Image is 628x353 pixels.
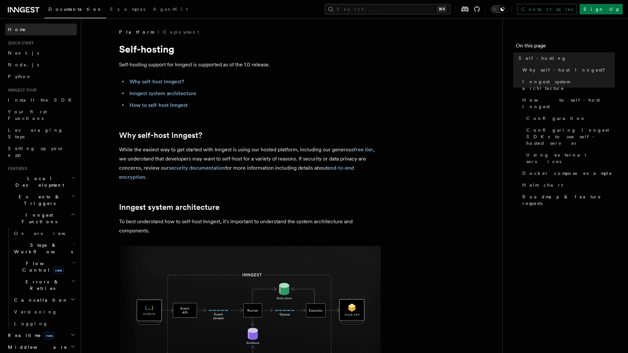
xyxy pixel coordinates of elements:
a: Sign Up [580,4,623,14]
a: Versioning [11,306,77,318]
span: Events & Triggers [5,193,71,207]
h4: On this page [516,42,615,52]
span: Documentation [48,7,102,12]
span: Flow Control [11,260,72,273]
a: Node.js [5,59,77,71]
span: Roadmap & feature requests [522,193,615,207]
button: Inngest Functions [5,209,77,227]
a: Configuring Inngest SDKs to use self-hosted server [524,124,615,149]
a: Setting up your app [5,143,77,161]
span: Using external services [526,152,615,165]
a: Inngest system architecture [130,90,196,96]
button: Search...⌘K [325,4,450,14]
span: Next.js [8,50,39,56]
a: Your first Functions [5,106,77,124]
a: Why self-host Inngest? [520,64,615,76]
span: Configuration [526,115,586,122]
a: Why self-host Inngest? [119,131,202,140]
span: Inngest Functions [5,212,71,225]
span: AgentKit [153,7,188,12]
span: Features [5,166,27,171]
span: Home [8,26,26,33]
a: Configuration [524,112,615,124]
button: Realtimenew [5,329,77,341]
a: Python [5,71,77,82]
a: Inngest system architecture [520,76,615,94]
span: new [44,332,55,339]
a: Install the SDK [5,94,77,106]
span: Middleware [5,344,67,350]
a: How to self-host Inngest [520,94,615,112]
button: Errors & Retries [11,276,77,294]
a: How to self-host Inngest [130,102,188,108]
span: Docker compose example [522,170,612,176]
button: Flow Controlnew [11,258,77,276]
a: Why self-host Inngest? [130,78,184,85]
p: Self-hosting support for Inngest is supported as of the 1.0 release. [119,60,381,69]
span: Errors & Retries [11,278,71,292]
span: Leveraging Steps [8,127,63,139]
a: Leveraging Steps [5,124,77,143]
a: Deployment [163,29,199,35]
div: Inngest Functions [5,227,77,329]
span: Logging [14,321,48,326]
span: Versioning [14,309,57,314]
a: Examples [106,2,149,18]
span: new [53,267,64,274]
a: Contact sales [517,4,577,14]
span: Realtime [5,332,55,339]
a: security documentation [169,165,225,171]
a: Logging [11,318,77,329]
span: Python [8,74,32,79]
a: Docker compose example [520,167,615,179]
p: To best understand how to self-host Inngest, it's important to understand the system architecture... [119,217,381,235]
span: Setting up your app [8,146,64,158]
span: Why self-host Inngest? [522,67,610,73]
kbd: ⌘K [437,6,446,12]
button: Middleware [5,341,77,353]
span: Your first Functions [8,109,47,121]
a: Self-hosting [516,52,615,64]
span: Cancellation [11,297,68,303]
span: Local Development [5,175,71,188]
h1: Self-hosting [119,43,381,55]
a: Inngest system architecture [119,203,219,212]
span: Install the SDK [8,97,76,103]
span: How to self-host Inngest [522,97,615,110]
button: Steps & Workflows [11,239,77,258]
span: Configuring Inngest SDKs to use self-hosted server [526,127,615,146]
span: Node.js [8,62,39,67]
button: Local Development [5,173,77,191]
span: Self-hosting [518,55,567,61]
a: Next.js [5,47,77,59]
a: Documentation [44,2,106,18]
a: free tier [354,146,373,153]
button: Events & Triggers [5,191,77,209]
span: Examples [110,7,145,12]
span: Inngest system architecture [522,78,615,92]
button: Cancellation [11,294,77,306]
a: Overview [11,227,77,239]
a: Home [5,24,77,35]
span: Steps & Workflows [11,242,73,255]
p: While the easiest way to get started with Inngest is using our hosted platform, including our gen... [119,145,381,182]
span: Inngest tour [5,88,37,93]
a: Roadmap & feature requests [520,191,615,209]
span: Platform [119,29,154,35]
span: Helm chart [522,182,563,188]
a: Using external services [524,149,615,167]
a: AgentKit [149,2,192,18]
span: Overview [14,231,81,236]
button: Toggle dark mode [491,5,506,13]
a: Helm chart [520,179,615,191]
span: Quick start [5,41,34,46]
